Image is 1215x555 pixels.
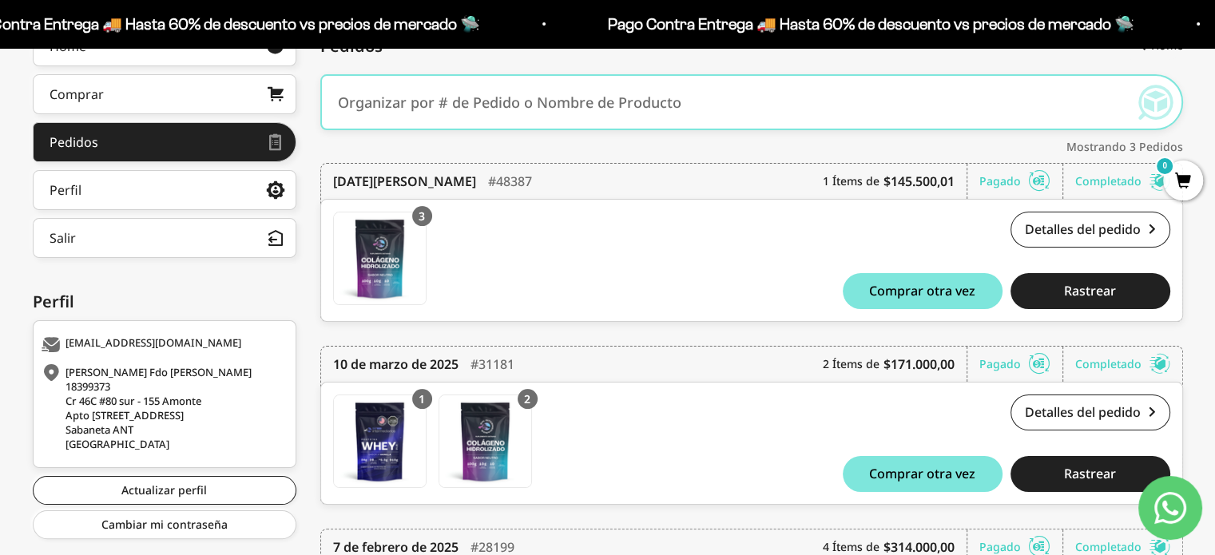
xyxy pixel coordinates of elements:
mark: 0 [1155,157,1174,176]
img: Translation missing: es.Colágeno Hidrolizado [334,212,426,304]
div: 2 [518,389,538,409]
img: Translation missing: es.Colágeno Hidrolizado - 300g [439,395,531,487]
div: 1 Ítems de [823,164,967,199]
a: Pedidos [33,122,296,162]
span: Comprar otra vez [869,467,975,480]
div: Perfil [33,290,296,314]
button: Comprar otra vez [843,273,1003,309]
a: Actualizar perfil [33,476,296,505]
span: Rastrear [1064,284,1116,297]
a: Cambiar mi contraseña [33,510,296,539]
div: #31181 [471,347,514,382]
div: Completado [1075,347,1170,382]
button: Rastrear [1011,273,1170,309]
div: [PERSON_NAME] Fdo [PERSON_NAME] 18399373 Cr 46C #80 sur - 155 Amonte Apto [STREET_ADDRESS] Sabane... [42,365,284,451]
a: Comprar [33,74,296,114]
p: Pago Contra Entrega 🚚 Hasta 60% de descuento vs precios de mercado 🛸 [603,11,1130,37]
div: 3 [412,206,432,226]
b: $171.000,00 [883,355,955,374]
div: 1 [412,389,432,409]
a: Perfil [33,170,296,210]
button: Salir [33,218,296,258]
div: Home [50,40,86,53]
div: Pagado [979,164,1063,199]
a: 0 [1163,173,1203,191]
a: Proteína Whey - Vainilla / 2 libras (910g) [333,394,427,488]
button: Comprar otra vez [843,456,1003,492]
div: #48387 [488,164,532,199]
div: Salir [50,232,76,244]
a: Colágeno Hidrolizado - 300g [439,394,532,488]
time: [DATE][PERSON_NAME] [333,172,476,191]
div: Completado [1075,164,1170,199]
div: Mostrando 3 Pedidos [320,138,1183,155]
img: Translation missing: es.Proteína Whey - Vainilla / 2 libras (910g) [334,395,426,487]
input: Organizar por # de Pedido o Nombre de Producto [338,78,1118,126]
div: Perfil [50,184,81,196]
div: 2 Ítems de [823,347,967,382]
div: [EMAIL_ADDRESS][DOMAIN_NAME] [42,337,284,353]
a: Detalles del pedido [1011,212,1170,248]
span: Comprar otra vez [869,284,975,297]
div: Pedidos [50,136,98,149]
button: Rastrear [1011,456,1170,492]
time: 10 de marzo de 2025 [333,355,459,374]
a: Detalles del pedido [1011,394,1170,430]
div: Comprar [50,88,104,101]
a: Colágeno Hidrolizado [333,212,427,305]
div: Pagado [979,347,1063,382]
span: Rastrear [1064,467,1116,480]
b: $145.500,01 [883,172,955,191]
